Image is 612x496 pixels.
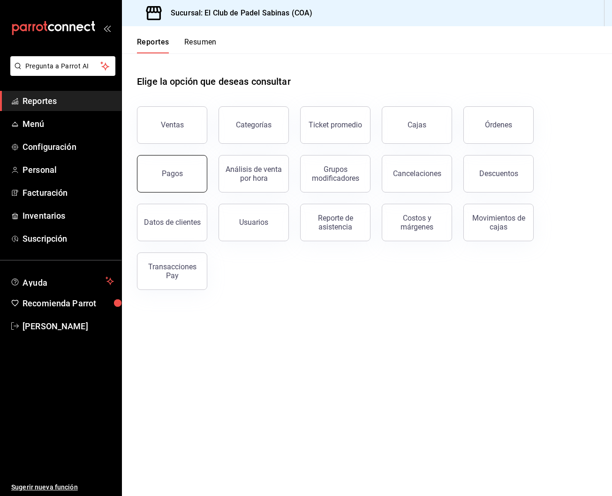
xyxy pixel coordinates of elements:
[225,165,283,183] div: Análisis de venta por hora
[479,169,518,178] div: Descuentos
[23,163,114,176] span: Personal
[463,106,534,144] button: Órdenes
[219,106,289,144] button: Categorías
[408,120,426,129] div: Cajas
[236,120,272,129] div: Categorías
[137,37,169,53] button: Reportes
[23,320,114,333] span: [PERSON_NAME]
[137,74,291,89] h1: Elige la opción que deseas consultar
[11,482,114,492] span: Sugerir nueva función
[388,214,446,231] div: Costos y márgenes
[463,204,534,241] button: Movimientos de cajas
[23,232,114,245] span: Suscripción
[23,118,114,130] span: Menú
[144,218,201,227] div: Datos de clientes
[137,106,207,144] button: Ventas
[23,297,114,310] span: Recomienda Parrot
[10,56,115,76] button: Pregunta a Parrot AI
[382,106,452,144] button: Cajas
[137,204,207,241] button: Datos de clientes
[306,214,364,231] div: Reporte de asistencia
[485,120,512,129] div: Órdenes
[382,155,452,192] button: Cancelaciones
[162,169,183,178] div: Pagos
[143,262,201,280] div: Transacciones Pay
[137,252,207,290] button: Transacciones Pay
[469,214,528,231] div: Movimientos de cajas
[300,155,370,192] button: Grupos modificadores
[309,120,362,129] div: Ticket promedio
[184,37,217,53] button: Resumen
[23,141,114,153] span: Configuración
[463,155,534,192] button: Descuentos
[219,204,289,241] button: Usuarios
[300,204,370,241] button: Reporte de asistencia
[219,155,289,192] button: Análisis de venta por hora
[382,204,452,241] button: Costos y márgenes
[163,7,312,19] h3: Sucursal: El Club de Padel Sabinas (COA)
[103,24,111,32] button: open_drawer_menu
[23,275,102,287] span: Ayuda
[23,209,114,222] span: Inventarios
[25,61,101,71] span: Pregunta a Parrot AI
[23,186,114,199] span: Facturación
[137,37,217,53] div: navigation tabs
[7,68,115,78] a: Pregunta a Parrot AI
[23,95,114,107] span: Reportes
[300,106,370,144] button: Ticket promedio
[306,165,364,183] div: Grupos modificadores
[137,155,207,192] button: Pagos
[393,169,441,178] div: Cancelaciones
[239,218,268,227] div: Usuarios
[161,120,184,129] div: Ventas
